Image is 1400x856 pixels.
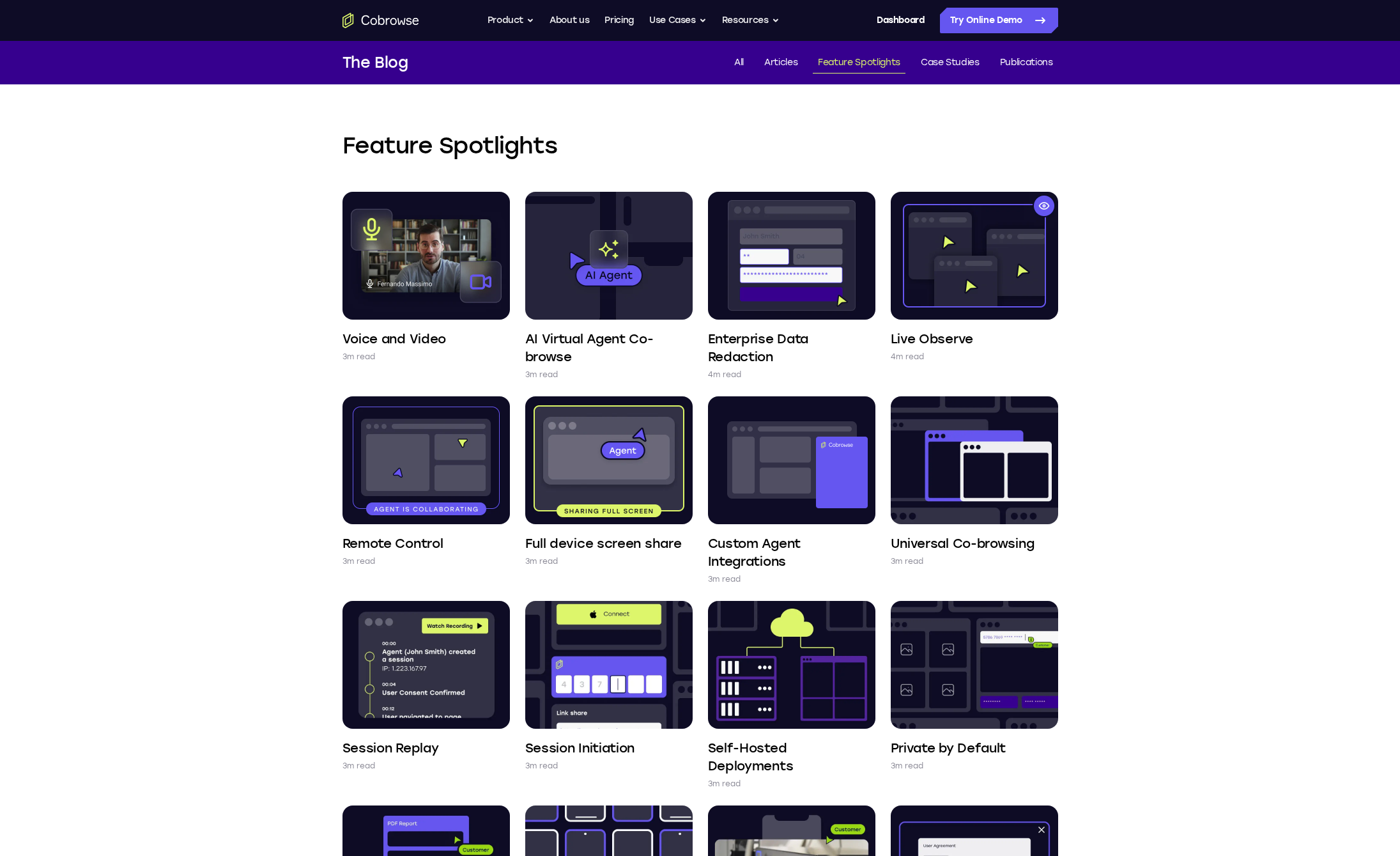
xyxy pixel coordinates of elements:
[891,739,1006,757] h4: Private by Default
[525,192,693,320] img: AI Virtual Agent Co-browse
[525,534,682,552] h4: Full device screen share
[550,8,589,33] a: About us
[759,52,803,74] a: Articles
[813,52,905,74] a: Feature Spotlights
[488,8,535,33] button: Product
[891,601,1058,729] img: Private by Default
[722,8,780,33] button: Resources
[708,601,875,729] img: Self-Hosted Deployments
[708,601,875,790] a: Self-Hosted Deployments 3m read
[995,52,1058,74] a: Publications
[891,396,1058,524] img: Universal Co-browsing
[525,192,693,381] a: AI Virtual Agent Co-browse 3m read
[891,601,1058,772] a: Private by Default 3m read
[891,555,924,568] p: 3m read
[342,192,510,363] a: Voice and Video 3m read
[525,330,693,366] h4: AI Virtual Agent Co-browse
[877,8,925,33] a: Dashboard
[342,130,1058,161] h2: Feature Spotlights
[342,759,376,772] p: 3m read
[342,350,376,363] p: 3m read
[708,192,875,320] img: Enterprise Data Redaction
[916,52,985,74] a: Case Studies
[708,330,875,366] h4: Enterprise Data Redaction
[342,396,510,568] a: Remote Control 3m read
[525,601,693,729] img: Session Initiation
[525,555,558,568] p: 3m read
[342,534,443,552] h4: Remote Control
[342,555,376,568] p: 3m read
[342,396,510,524] img: Remote Control
[525,601,693,772] a: Session Initiation 3m read
[891,759,924,772] p: 3m read
[708,739,875,775] h4: Self-Hosted Deployments
[708,396,875,586] a: Custom Agent Integrations 3m read
[708,368,742,381] p: 4m read
[342,739,439,757] h4: Session Replay
[342,330,447,348] h4: Voice and Video
[729,52,749,74] a: All
[891,192,1058,363] a: Live Observe 4m read
[525,396,693,524] img: Full device screen share
[525,759,558,772] p: 3m read
[342,601,510,772] a: Session Replay 3m read
[525,396,693,568] a: Full device screen share 3m read
[891,192,1058,320] img: Live Observe
[708,777,741,790] p: 3m read
[891,396,1058,568] a: Universal Co-browsing 3m read
[708,192,875,381] a: Enterprise Data Redaction 4m read
[342,601,510,729] img: Session Replay
[525,368,558,381] p: 3m read
[891,350,925,363] p: 4m read
[891,330,973,348] h4: Live Observe
[708,573,741,586] p: 3m read
[604,8,634,33] a: Pricing
[525,739,635,757] h4: Session Initiation
[708,396,875,524] img: Custom Agent Integrations
[342,192,510,320] img: Voice and Video
[708,534,875,570] h4: Custom Agent Integrations
[649,8,707,33] button: Use Cases
[940,8,1058,33] a: Try Online Demo
[891,534,1035,552] h4: Universal Co-browsing
[342,13,419,28] a: Go to the home page
[342,51,408,74] h1: The Blog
